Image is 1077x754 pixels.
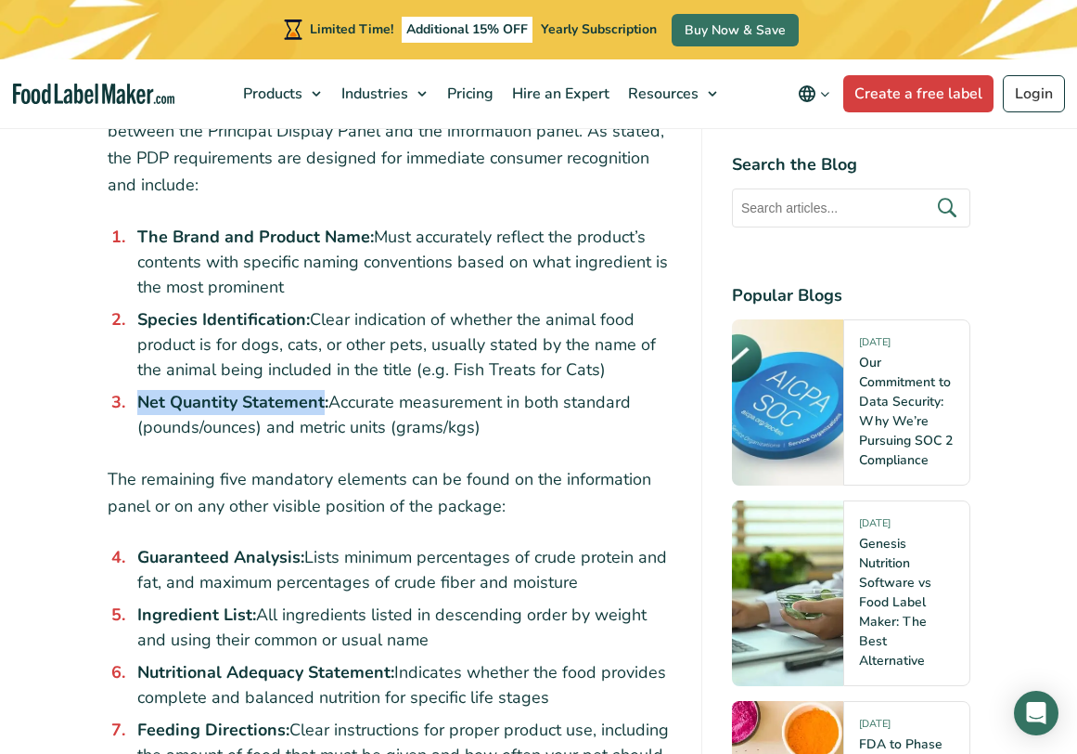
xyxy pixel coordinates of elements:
p: The remaining five mandatory elements can be found on the information panel or on any other visib... [108,466,672,520]
li: All ingredients listed in descending order by weight and using their common or usual name [130,603,672,653]
span: [DATE] [859,717,891,738]
p: Every , divided between the Principal Display Panel and the information panel. As stated, the PDP... [108,92,672,199]
button: Change language [785,75,843,112]
li: Clear indication of whether the animal food product is for dogs, cats, or other pets, usually sta... [130,307,672,383]
span: Products [237,84,304,104]
strong: Net Quantity Statement: [137,391,328,413]
a: Our Commitment to Data Security: Why We’re Pursuing SOC 2 Compliance [859,354,953,469]
a: Resources [617,59,726,128]
a: Create a free label [843,75,994,112]
span: Hire an Expert [506,84,611,104]
div: Open Intercom Messenger [1014,691,1058,735]
span: [DATE] [859,335,891,357]
input: Search articles... [732,188,970,227]
span: Yearly Subscription [541,20,657,38]
a: Genesis Nutrition Software vs Food Label Maker: The Best Alternative [859,535,931,669]
h4: Search the Blog [732,152,970,177]
span: Limited Time! [310,20,393,38]
li: Must accurately reflect the product’s contents with specific naming conventions based on what ing... [130,225,672,300]
a: Pricing [436,59,501,128]
a: Hire an Expert [501,59,617,128]
a: Login [1003,75,1065,112]
li: Accurate measurement in both standard (pounds/ounces) and metric units (grams/kgs) [130,390,672,440]
a: Products [232,59,330,128]
strong: Ingredient List: [137,604,256,626]
span: Industries [336,84,410,104]
li: Lists minimum percentages of crude protein and fat, and maximum percentages of crude fiber and mo... [130,545,672,595]
strong: The Brand and Product Name: [137,226,374,248]
h4: Popular Blogs [732,283,970,308]
span: Additional 15% OFF [402,17,532,43]
span: Pricing [442,84,495,104]
span: [DATE] [859,516,891,538]
strong: Nutritional Adequacy Statement: [137,661,394,683]
strong: Guaranteed Analysis: [137,546,304,568]
a: Industries [330,59,436,128]
strong: Species Identification: [137,308,310,331]
li: Indicates whether the food provides complete and balanced nutrition for specific life stages [130,660,672,710]
a: Buy Now & Save [672,14,799,46]
strong: Feeding Directions: [137,719,289,741]
a: Food Label Maker homepage [13,84,174,105]
span: Resources [622,84,700,104]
